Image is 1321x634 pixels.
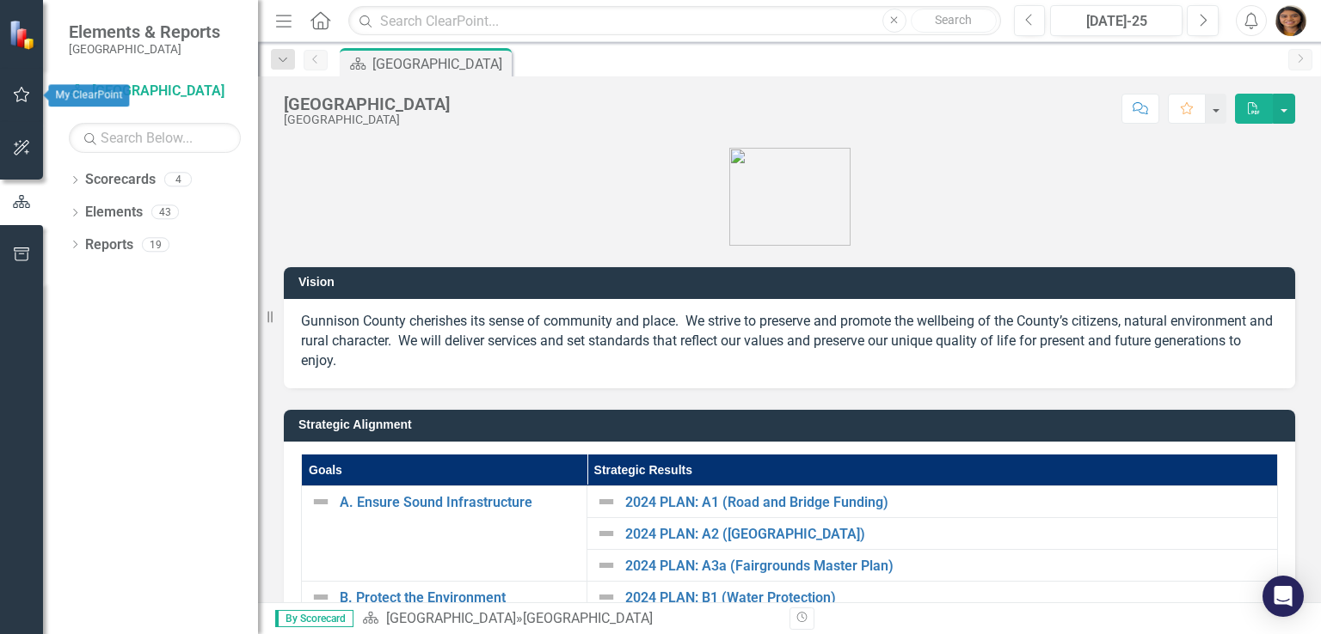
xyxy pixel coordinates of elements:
[85,235,133,255] a: Reports
[935,13,972,27] span: Search
[69,82,241,101] a: [GEOGRAPHIC_DATA]
[85,170,156,190] a: Scorecards
[69,21,220,42] span: Elements & Reports
[625,527,1269,542] a: 2024 PLAN: A2 ([GEOGRAPHIC_DATA])
[625,590,1269,606] a: 2024 PLAN: B1 (Water Protection)
[523,610,653,626] div: [GEOGRAPHIC_DATA]
[284,94,450,113] div: [GEOGRAPHIC_DATA]
[1050,5,1183,36] button: [DATE]-25
[1263,576,1304,617] div: Open Intercom Messenger
[49,84,130,107] div: My ClearPoint
[340,495,578,510] a: A. Ensure Sound Infrastructure
[596,587,617,607] img: Not Defined
[911,9,997,33] button: Search
[310,587,331,607] img: Not Defined
[164,173,192,187] div: 4
[596,523,617,544] img: Not Defined
[151,205,179,220] div: 43
[69,123,241,153] input: Search Below...
[69,42,220,56] small: [GEOGRAPHIC_DATA]
[1056,11,1177,32] div: [DATE]-25
[362,609,777,629] div: »
[625,495,1269,510] a: 2024 PLAN: A1 (Road and Bridge Funding)
[625,558,1269,574] a: 2024 PLAN: A3a (Fairgrounds Master Plan)
[372,53,507,75] div: [GEOGRAPHIC_DATA]
[298,418,1287,431] h3: Strategic Alignment
[9,20,39,50] img: ClearPoint Strategy
[85,203,143,223] a: Elements
[310,491,331,512] img: Not Defined
[348,6,1000,36] input: Search ClearPoint...
[386,610,516,626] a: [GEOGRAPHIC_DATA]
[142,237,169,252] div: 19
[340,590,578,606] a: B. Protect the Environment
[275,610,353,627] span: By Scorecard
[729,148,851,246] img: Gunnison%20Co%20Logo%20E-small.png
[596,555,617,576] img: Not Defined
[596,491,617,512] img: Not Defined
[284,113,450,126] div: [GEOGRAPHIC_DATA]
[298,276,1287,289] h3: Vision
[301,312,1278,371] p: Gunnison County cherishes its sense of community and place. We strive to preserve and promote the...
[1275,5,1306,36] img: Maria Rodriguez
